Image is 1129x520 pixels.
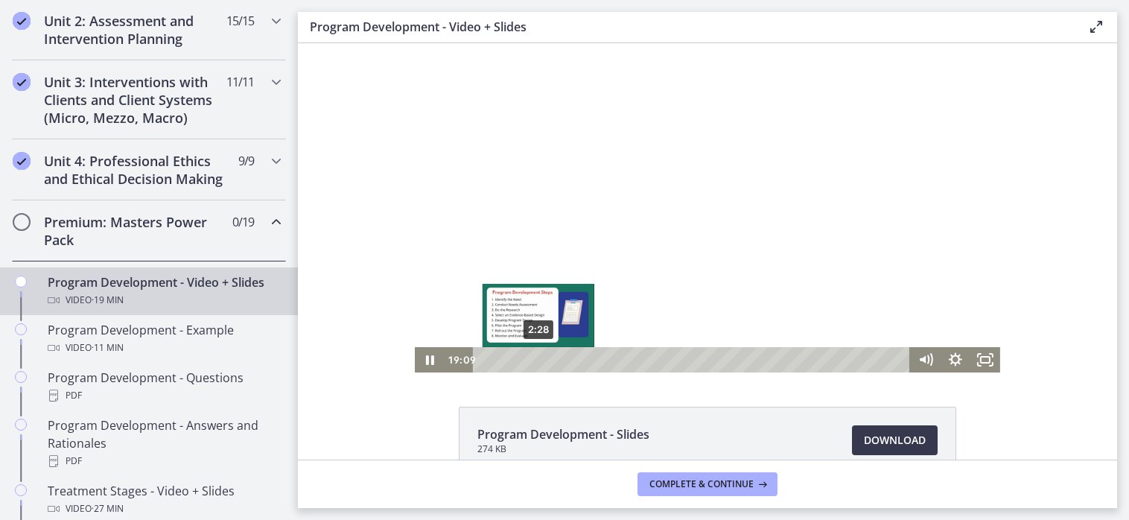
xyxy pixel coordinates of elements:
[48,273,280,309] div: Program Development - Video + Slides
[672,304,702,329] button: Fullscreen
[232,213,254,231] span: 0 / 19
[226,12,254,30] span: 15 / 15
[864,431,926,449] span: Download
[613,304,643,329] button: Mute
[48,500,280,518] div: Video
[48,321,280,357] div: Program Development - Example
[44,73,226,127] h2: Unit 3: Interventions with Clients and Client Systems (Micro, Mezzo, Macro)
[643,304,672,329] button: Show settings menu
[48,339,280,357] div: Video
[44,152,226,188] h2: Unit 4: Professional Ethics and Ethical Decision Making
[13,73,31,91] i: Completed
[13,12,31,30] i: Completed
[48,452,280,470] div: PDF
[92,500,124,518] span: · 27 min
[92,339,124,357] span: · 11 min
[48,369,280,405] div: Program Development - Questions
[44,12,226,48] h2: Unit 2: Assessment and Intervention Planning
[637,472,777,496] button: Complete & continue
[48,482,280,518] div: Treatment Stages - Video + Slides
[48,387,280,405] div: PDF
[238,152,254,170] span: 9 / 9
[298,43,1117,372] iframe: Video Lesson
[13,152,31,170] i: Completed
[852,425,938,455] a: Download
[649,478,754,490] span: Complete & continue
[477,425,649,443] span: Program Development - Slides
[48,291,280,309] div: Video
[44,213,226,249] h2: Premium: Masters Power Pack
[48,416,280,470] div: Program Development - Answers and Rationales
[92,291,124,309] span: · 19 min
[477,443,649,455] span: 274 KB
[310,18,1063,36] h3: Program Development - Video + Slides
[226,73,254,91] span: 11 / 11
